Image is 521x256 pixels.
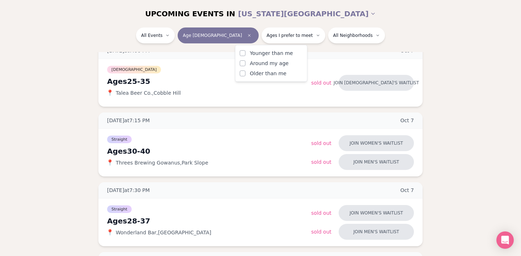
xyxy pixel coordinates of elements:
[400,187,414,194] span: Oct 7
[107,205,132,213] span: Straight
[339,154,414,170] button: Join men's waitlist
[240,50,246,56] button: Younger than me
[339,135,414,151] button: Join women's waitlist
[400,117,414,124] span: Oct 7
[311,80,331,86] span: Sold Out
[107,187,150,194] span: [DATE] at 7:30 PM
[107,117,150,124] span: [DATE] at 7:15 PM
[136,27,175,43] button: All Events
[339,205,414,221] button: Join women's waitlist
[339,75,414,91] button: Join [DEMOGRAPHIC_DATA]'s waitlist
[107,90,113,96] span: 📍
[496,231,514,249] div: Open Intercom Messenger
[145,9,235,19] span: UPCOMING EVENTS IN
[240,60,246,66] button: Around my age
[116,229,211,236] span: Wonderland Bar , [GEOGRAPHIC_DATA]
[107,160,113,166] span: 📍
[107,216,311,226] div: Ages 28-37
[107,76,311,86] div: Ages 25-35
[238,6,376,22] button: [US_STATE][GEOGRAPHIC_DATA]
[141,33,162,38] span: All Events
[116,159,208,166] span: Threes Brewing Gowanus , Park Slope
[311,140,331,146] span: Sold Out
[107,146,311,156] div: Ages 30-40
[178,27,258,43] button: Age [DEMOGRAPHIC_DATA]Clear age
[262,27,325,43] button: Ages I prefer to meet
[240,71,246,76] button: Older than me
[107,230,113,235] span: 📍
[183,33,242,38] span: Age [DEMOGRAPHIC_DATA]
[107,136,132,143] span: Straight
[333,33,373,38] span: All Neighborhoods
[250,50,293,57] span: Younger than me
[328,27,385,43] button: All Neighborhoods
[311,229,331,235] span: Sold Out
[116,89,181,97] span: Talea Beer Co. , Cobble Hill
[250,60,289,67] span: Around my age
[339,224,414,240] button: Join men's waitlist
[107,66,161,73] span: [DEMOGRAPHIC_DATA]
[311,210,331,216] span: Sold Out
[311,159,331,165] span: Sold Out
[245,31,254,40] span: Clear age
[250,70,287,77] span: Older than me
[267,33,313,38] span: Ages I prefer to meet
